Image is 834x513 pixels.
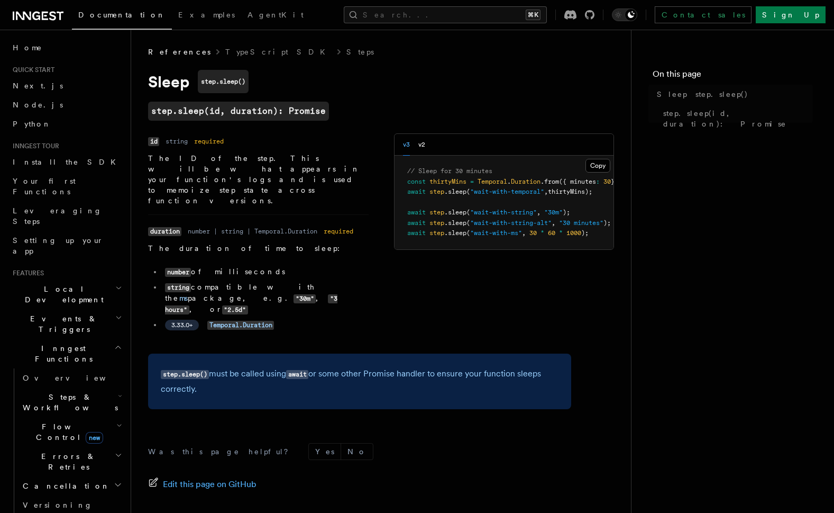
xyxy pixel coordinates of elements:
button: Inngest Functions [8,339,124,368]
h4: On this page [653,68,813,85]
span: .sleep [444,219,466,227]
span: 30 [603,178,611,185]
span: , [522,229,526,237]
span: Your first Functions [13,177,76,196]
code: step.sleep() [161,370,209,379]
span: Steps & Workflows [19,392,118,413]
span: Temporal [478,178,507,185]
span: , [544,188,548,195]
dd: required [324,227,353,236]
span: ( [466,229,470,237]
a: AgentKit [241,3,310,29]
button: v3 [403,134,410,156]
kbd: ⌘K [526,10,540,20]
a: Contact sales [655,6,751,23]
span: }); [611,178,622,185]
span: 1000 [566,229,581,237]
a: Documentation [72,3,172,30]
button: Cancellation [19,476,124,496]
li: of milliseconds [162,266,369,277]
span: , [552,219,555,227]
span: await [407,188,426,195]
span: = [470,178,474,185]
a: Temporal.Duration [207,320,274,329]
span: "wait-with-string-alt" [470,219,552,227]
button: Errors & Retries [19,447,124,476]
span: .sleep [444,209,466,216]
a: step.sleep(id, duration): Promise [148,102,329,121]
code: "30m" [294,294,316,303]
span: Setting up your app [13,236,104,255]
span: Inngest tour [8,142,59,150]
span: thirtyMins); [548,188,592,195]
span: "30m" [544,209,563,216]
span: step.sleep(id, duration): Promise [663,108,813,129]
span: Inngest Functions [8,343,114,364]
span: ({ minutes [559,178,596,185]
span: 3.33.0+ [171,321,193,329]
code: number [165,268,191,277]
span: "wait-with-ms" [470,229,522,237]
span: Events & Triggers [8,313,115,335]
span: Cancellation [19,481,110,491]
span: // Sleep for 30 minutes [407,167,492,175]
span: AgentKit [248,11,304,19]
span: step [429,209,444,216]
span: Versioning [23,501,93,509]
span: 60 [548,229,555,237]
button: Toggle dark mode [612,8,637,21]
span: thirtyMins [429,178,466,185]
a: Install the SDK [8,152,124,172]
code: "3 hours" [165,294,337,314]
span: step [429,219,444,227]
button: Copy [585,159,610,173]
span: .from [540,178,559,185]
a: Sign Up [756,6,826,23]
span: , [537,209,540,216]
span: await [407,219,426,227]
span: . [507,178,511,185]
span: 30 [529,229,537,237]
p: must be called using or some other Promise handler to ensure your function sleeps correctly. [161,366,558,397]
span: Flow Control [19,421,116,443]
span: Edit this page on GitHub [163,477,256,492]
span: ( [466,188,470,195]
span: Sleep step.sleep() [657,89,748,100]
code: string [165,283,191,292]
button: Flow Controlnew [19,417,124,447]
p: The ID of the step. This will be what appears in your function's logs and is used to memoize step... [148,153,369,206]
span: ); [563,209,570,216]
span: Overview [23,374,132,382]
a: step.sleep(id, duration): Promise [659,104,813,133]
span: Examples [178,11,235,19]
a: Python [8,114,124,133]
dd: string [166,137,188,146]
code: id [148,137,159,146]
a: Edit this page on GitHub [148,477,256,492]
code: await [286,370,308,379]
a: Next.js [8,76,124,95]
span: "wait-with-temporal" [470,188,544,195]
button: Events & Triggers [8,309,124,339]
span: Local Development [8,284,115,305]
a: Setting up your app [8,231,124,260]
span: new [86,432,103,444]
a: Examples [172,3,241,29]
a: Home [8,38,124,57]
span: ); [603,219,611,227]
span: ); [581,229,589,237]
a: Your first Functions [8,172,124,201]
button: No [341,444,373,460]
span: : [596,178,600,185]
button: Steps & Workflows [19,388,124,417]
button: Local Development [8,280,124,309]
span: Errors & Retries [19,451,115,472]
button: v2 [418,134,425,156]
a: Sleep step.sleep() [653,85,813,104]
span: ( [466,209,470,216]
span: Python [13,120,51,128]
span: step [429,188,444,195]
span: await [407,229,426,237]
span: Leveraging Steps [13,206,102,226]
